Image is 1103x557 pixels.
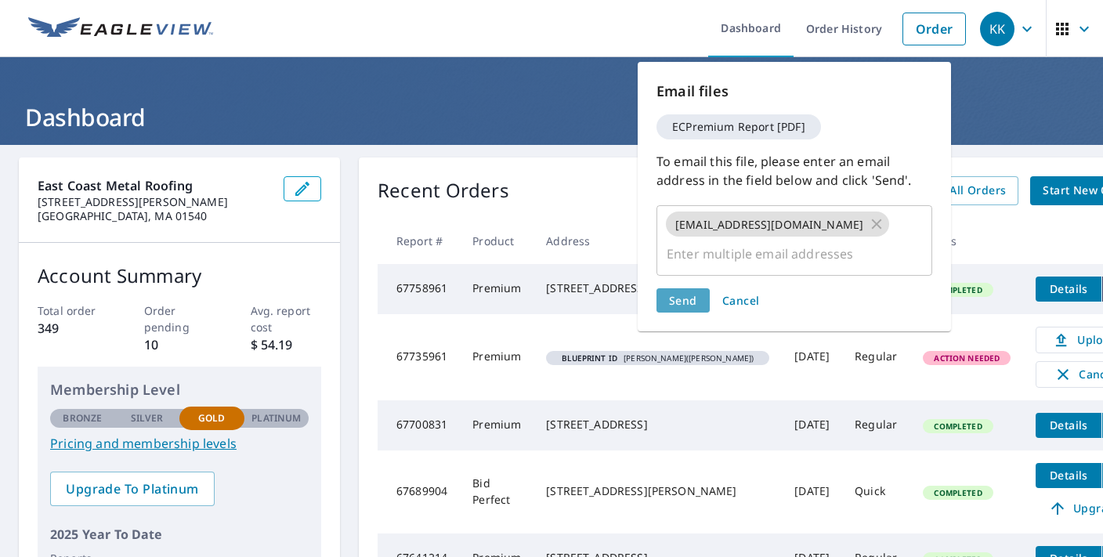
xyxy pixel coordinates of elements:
[562,354,617,362] em: Blueprint ID
[50,525,309,544] p: 2025 Year To Date
[656,81,932,102] p: Email files
[546,417,769,432] div: [STREET_ADDRESS]
[924,421,991,432] span: Completed
[533,218,782,264] th: Address
[378,218,460,264] th: Report #
[460,400,533,450] td: Premium
[980,12,1014,46] div: KK
[38,176,271,195] p: East Coast Metal Roofing
[546,280,769,296] div: [STREET_ADDRESS][PERSON_NAME]
[924,284,991,295] span: Completed
[131,411,164,425] p: Silver
[1045,468,1092,483] span: Details
[924,353,1009,363] span: Action Needed
[460,218,533,264] th: Product
[552,354,763,362] span: [PERSON_NAME]([PERSON_NAME])
[50,434,309,453] a: Pricing and membership levels
[378,400,460,450] td: 67700831
[1045,281,1092,296] span: Details
[460,264,533,314] td: Premium
[38,195,271,209] p: [STREET_ADDRESS][PERSON_NAME]
[656,152,932,190] p: To email this file, please enter an email address in the field below and click 'Send'.
[198,411,225,425] p: Gold
[460,314,533,400] td: Premium
[842,314,910,400] td: Regular
[63,480,202,497] span: Upgrade To Platinum
[666,217,873,232] span: [EMAIL_ADDRESS][DOMAIN_NAME]
[19,101,1084,133] h1: Dashboard
[378,264,460,314] td: 67758961
[782,450,842,533] td: [DATE]
[924,487,991,498] span: Completed
[1036,277,1101,302] button: detailsBtn-67758961
[251,335,322,354] p: $ 54.19
[669,293,697,308] span: Send
[842,400,910,450] td: Regular
[63,411,102,425] p: Bronze
[666,212,889,237] div: [EMAIL_ADDRESS][DOMAIN_NAME]
[842,450,910,533] td: Quick
[663,121,815,132] span: ECPremium Report [PDF]
[144,302,215,335] p: Order pending
[50,379,309,400] p: Membership Level
[722,293,760,308] span: Cancel
[38,319,109,338] p: 349
[902,13,966,45] a: Order
[38,209,271,223] p: [GEOGRAPHIC_DATA], MA 01540
[1036,413,1101,438] button: detailsBtn-67700831
[920,181,1006,201] span: View All Orders
[378,176,509,205] p: Recent Orders
[38,302,109,319] p: Total order
[251,411,301,425] p: Platinum
[1045,418,1092,432] span: Details
[460,450,533,533] td: Bid Perfect
[50,472,215,506] a: Upgrade To Platinum
[1036,463,1101,488] button: detailsBtn-67689904
[664,239,902,269] input: Enter multiple email addresses
[378,450,460,533] td: 67689904
[910,218,1023,264] th: Status
[716,288,766,313] button: Cancel
[144,335,215,354] p: 10
[782,314,842,400] td: [DATE]
[251,302,322,335] p: Avg. report cost
[378,314,460,400] td: 67735961
[656,288,710,313] button: Send
[28,17,213,41] img: EV Logo
[38,262,321,290] p: Account Summary
[782,400,842,450] td: [DATE]
[907,176,1018,205] a: View All Orders
[546,483,769,499] div: [STREET_ADDRESS][PERSON_NAME]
